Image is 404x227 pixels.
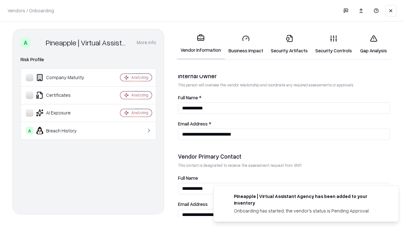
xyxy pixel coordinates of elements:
div: Analyzing [131,75,148,80]
a: Vendor Information [177,29,225,60]
label: Full Name [178,176,390,180]
button: More info [137,37,156,48]
img: trypineapple.com [221,193,229,201]
div: Vendor Primary Contact [178,153,390,160]
p: This contact is designated to receive the assessment request from Shift [178,163,390,168]
div: Certificates [26,91,101,99]
label: Email Address * [178,121,390,126]
div: AI Exposure [26,109,101,117]
div: A [26,127,33,134]
div: Onboarding has started, the vendor's status is Pending Approval. [234,207,383,214]
div: Company Maturity [26,74,101,81]
div: Pineapple | Virtual Assistant Agency [46,38,129,48]
a: Security Controls [312,30,356,59]
div: Analyzing [131,92,148,98]
div: Internal Owner [178,72,390,80]
a: Security Artifacts [267,30,312,59]
label: Email Address [178,202,390,207]
label: Full Name * [178,95,390,100]
a: Gap Analysis [356,30,391,59]
div: Risk Profile [21,56,156,63]
div: A [21,38,31,48]
div: Analyzing [131,110,148,115]
img: Pineapple | Virtual Assistant Agency [33,38,43,48]
div: Pineapple | Virtual Assistant Agency has been added to your inventory [234,193,383,206]
p: This person will oversee the vendor relationship and coordinate any required assessments or appro... [178,82,390,88]
div: Breach History [26,127,101,134]
a: Business Impact [225,30,267,59]
p: Vendors / Onboarding [8,7,54,14]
